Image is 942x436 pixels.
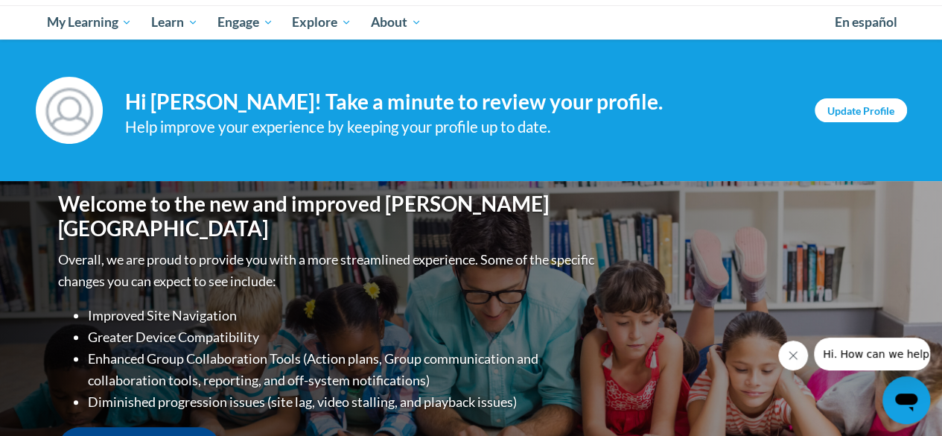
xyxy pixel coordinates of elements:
[141,5,208,40] a: Learn
[58,249,598,292] p: Overall, we are proud to provide you with a more streamlined experience. Some of the specific cha...
[88,391,598,413] li: Diminished progression issues (site lag, video stalling, and playback issues)
[46,13,132,31] span: My Learning
[778,341,808,370] iframe: Close message
[815,98,907,122] a: Update Profile
[217,13,273,31] span: Engage
[208,5,283,40] a: Engage
[151,13,198,31] span: Learn
[292,13,351,31] span: Explore
[88,326,598,348] li: Greater Device Compatibility
[814,338,930,370] iframe: Message from company
[882,376,930,424] iframe: Button to launch messaging window
[361,5,431,40] a: About
[125,115,792,139] div: Help improve your experience by keeping your profile up to date.
[125,89,792,115] h4: Hi [PERSON_NAME]! Take a minute to review your profile.
[36,5,907,40] div: Main menu
[9,10,121,22] span: Hi. How can we help?
[88,348,598,391] li: Enhanced Group Collaboration Tools (Action plans, Group communication and collaboration tools, re...
[371,13,421,31] span: About
[835,14,897,30] span: En español
[282,5,361,40] a: Explore
[58,192,598,241] h1: Welcome to the new and improved [PERSON_NAME][GEOGRAPHIC_DATA]
[36,77,103,144] img: Profile Image
[825,7,907,38] a: En español
[88,305,598,326] li: Improved Site Navigation
[37,5,142,40] a: My Learning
